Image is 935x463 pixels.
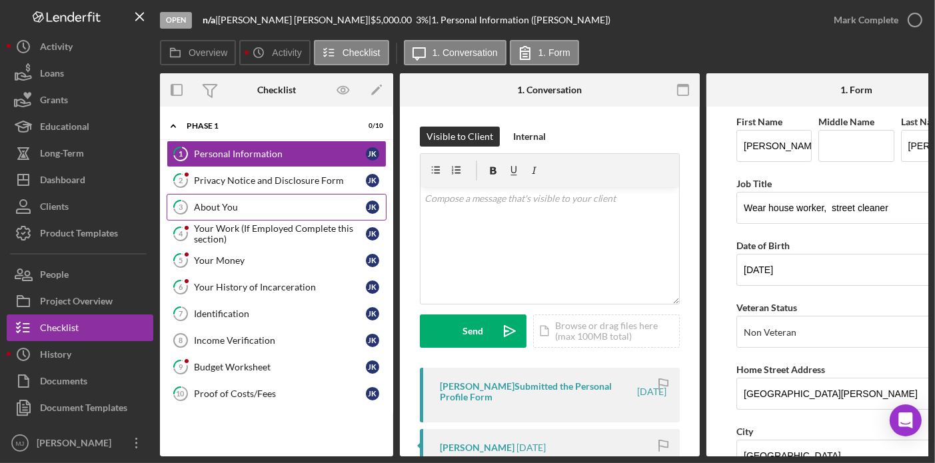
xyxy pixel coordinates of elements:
a: 2Privacy Notice and Disclosure FormJK [167,167,387,194]
time: 2025-07-10 13:08 [637,386,666,397]
tspan: 8 [179,336,183,344]
button: Clients [7,193,153,220]
div: [PERSON_NAME] Submitted the Personal Profile Form [440,381,635,402]
a: 9Budget WorksheetJK [167,354,387,380]
div: J K [366,334,379,347]
tspan: 6 [179,282,183,291]
tspan: 1 [179,149,183,158]
button: Documents [7,368,153,394]
label: City [736,426,753,437]
div: Documents [40,368,87,398]
button: Mark Complete [820,7,928,33]
time: 2025-07-10 13:07 [516,442,546,453]
label: 1. Form [538,47,570,58]
tspan: 10 [177,389,185,398]
div: Checklist [257,85,296,95]
div: J K [366,254,379,267]
button: 1. Conversation [404,40,506,65]
div: Personal Information [194,149,366,159]
button: Checklist [7,314,153,341]
div: 3 % [416,15,429,25]
label: Home Street Address [736,364,825,375]
div: History [40,341,71,371]
div: About You [194,202,366,213]
div: Send [463,314,484,348]
label: Middle Name [818,116,874,127]
a: 6Your History of IncarcerationJK [167,274,387,300]
label: Overview [189,47,227,58]
div: Educational [40,113,89,143]
div: J K [366,280,379,294]
div: Clients [40,193,69,223]
label: First Name [736,116,782,127]
a: 8Income VerificationJK [167,327,387,354]
div: J K [366,174,379,187]
button: Educational [7,113,153,140]
button: Checklist [314,40,389,65]
div: Document Templates [40,394,127,424]
button: Project Overview [7,288,153,314]
div: 0 / 10 [359,122,383,130]
button: MJ[PERSON_NAME] [7,430,153,456]
div: Open Intercom Messenger [890,404,922,436]
a: 1Personal InformationJK [167,141,387,167]
div: Grants [40,87,68,117]
a: 3About YouJK [167,194,387,221]
button: Loans [7,60,153,87]
div: Visible to Client [427,127,493,147]
a: Document Templates [7,394,153,421]
div: [PERSON_NAME] [PERSON_NAME] | [218,15,371,25]
div: | 1. Personal Information ([PERSON_NAME]) [429,15,610,25]
div: J K [366,387,379,400]
button: People [7,261,153,288]
div: Loans [40,60,64,90]
div: J K [366,227,379,240]
div: J K [366,360,379,374]
div: Non Veteran [744,327,796,338]
div: J K [366,307,379,320]
div: Internal [513,127,546,147]
tspan: 7 [179,309,183,318]
button: Activity [7,33,153,60]
div: [PERSON_NAME] [440,442,514,453]
label: Date of Birth [736,240,790,251]
tspan: 2 [179,176,183,185]
button: Internal [506,127,552,147]
div: Phase 1 [187,122,350,130]
button: Send [420,314,526,348]
label: Activity [272,47,301,58]
a: 5Your MoneyJK [167,247,387,274]
div: 1. Conversation [518,85,582,95]
div: Your Money [194,255,366,266]
tspan: 4 [179,229,183,238]
tspan: 3 [179,203,183,211]
tspan: 5 [179,256,183,264]
button: Grants [7,87,153,113]
div: Identification [194,308,366,319]
button: Product Templates [7,220,153,246]
button: Overview [160,40,236,65]
b: n/a [203,14,215,25]
div: Mark Complete [834,7,898,33]
button: History [7,341,153,368]
text: MJ [16,440,25,447]
div: Your History of Incarceration [194,282,366,292]
div: Project Overview [40,288,113,318]
label: Checklist [343,47,381,58]
div: Activity [40,33,73,63]
div: Dashboard [40,167,85,197]
div: People [40,261,69,291]
button: Long-Term [7,140,153,167]
tspan: 9 [179,362,183,371]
